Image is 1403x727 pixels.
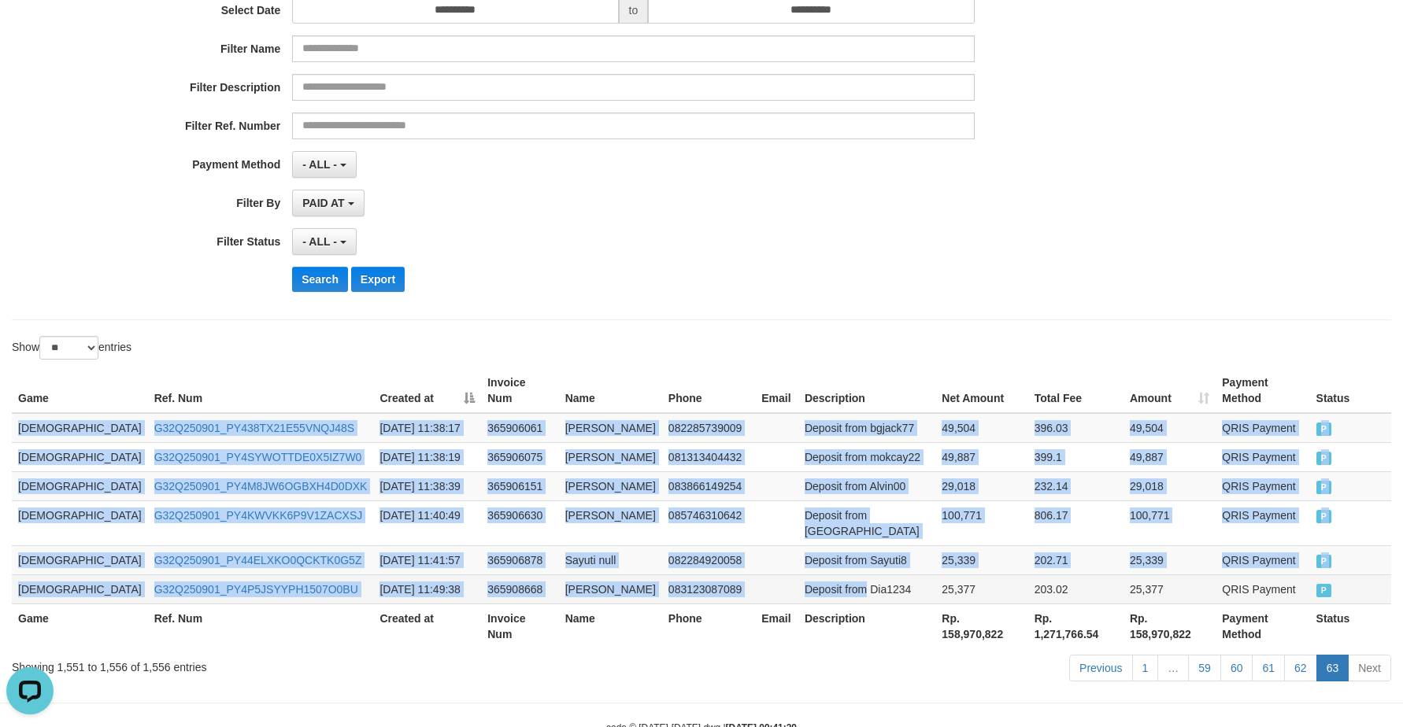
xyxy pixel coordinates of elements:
a: 62 [1284,655,1317,681]
a: 63 [1316,655,1349,681]
th: Created at [373,603,481,648]
td: 365906075 [481,442,558,471]
td: 399.1 [1028,442,1124,471]
td: 100,771 [935,500,1027,545]
td: 25,377 [1124,574,1216,603]
td: QRIS Payment [1216,574,1309,603]
th: Game [12,603,148,648]
td: 25,377 [935,574,1027,603]
a: G32Q250901_PY44ELXKO0QCKTK0G5Z [154,554,362,566]
span: - ALL - [302,235,337,248]
select: Showentries [39,336,98,360]
th: Amount: activate to sort column ascending [1124,368,1216,413]
a: 61 [1252,655,1285,681]
span: PAID [1316,423,1332,436]
td: 365906061 [481,413,558,443]
td: [DATE] 11:40:49 [373,500,481,545]
th: Phone [662,603,755,648]
td: QRIS Payment [1216,500,1309,545]
th: Total Fee [1028,368,1124,413]
td: [DEMOGRAPHIC_DATA] [12,413,148,443]
th: Created at: activate to sort column descending [373,368,481,413]
a: G32Q250901_PY438TX21E55VNQJ48S [154,422,355,434]
td: 100,771 [1124,500,1216,545]
td: 49,504 [1124,413,1216,443]
td: QRIS Payment [1216,413,1309,443]
td: QRIS Payment [1216,471,1309,500]
td: 082285739009 [662,413,755,443]
td: 081313404432 [662,442,755,471]
th: Description [798,368,935,413]
td: 49,504 [935,413,1027,443]
a: G32Q250901_PY4SYWOTTDE0X5IZ7W0 [154,451,362,463]
td: Deposit from Sayuti8 [798,545,935,574]
th: Rp. 158,970,822 [935,603,1027,648]
td: 49,887 [1124,442,1216,471]
th: Invoice Num [481,603,558,648]
span: PAID AT [302,197,344,209]
button: PAID AT [292,190,364,216]
th: Description [798,603,935,648]
button: - ALL - [292,228,356,255]
td: 365906878 [481,545,558,574]
span: PAID [1316,452,1332,465]
th: Net Amount [935,368,1027,413]
td: 25,339 [1124,545,1216,574]
td: Deposit from Dia1234 [798,574,935,603]
span: - ALL - [302,158,337,171]
td: 29,018 [1124,471,1216,500]
th: Payment Method [1216,368,1309,413]
th: Email [755,603,798,648]
label: Show entries [12,336,131,360]
th: Rp. 1,271,766.54 [1028,603,1124,648]
th: Rp. 158,970,822 [1124,603,1216,648]
td: QRIS Payment [1216,545,1309,574]
th: Payment Method [1216,603,1309,648]
td: [DATE] 11:41:57 [373,545,481,574]
th: Status [1310,368,1391,413]
td: [DEMOGRAPHIC_DATA] [12,471,148,500]
td: 49,887 [935,442,1027,471]
button: Search [292,267,348,292]
td: 806.17 [1028,500,1124,545]
td: [DEMOGRAPHIC_DATA] [12,500,148,545]
span: PAID [1316,555,1332,568]
td: [DATE] 11:38:19 [373,442,481,471]
td: Deposit from mokcay22 [798,442,935,471]
td: Deposit from [GEOGRAPHIC_DATA] [798,500,935,545]
th: Name [559,603,662,648]
td: 232.14 [1028,471,1124,500]
td: Deposit from bgjack77 [798,413,935,443]
a: G32Q250901_PY4KWVKK6P9V1ZACXSJ [154,509,363,522]
td: [DATE] 11:38:39 [373,471,481,500]
button: Open LiveChat chat widget [6,6,54,54]
a: Next [1348,655,1391,681]
th: Ref. Num [148,603,374,648]
th: Invoice Num [481,368,558,413]
button: Export [351,267,405,292]
td: [PERSON_NAME] [559,471,662,500]
th: Ref. Num [148,368,374,413]
th: Game [12,368,148,413]
td: [PERSON_NAME] [559,413,662,443]
a: … [1157,655,1189,681]
th: Email [755,368,798,413]
a: 59 [1188,655,1221,681]
span: PAID [1316,584,1332,597]
a: Previous [1069,655,1132,681]
td: Sayuti null [559,545,662,574]
td: [DATE] 11:49:38 [373,574,481,603]
td: [PERSON_NAME] [559,500,662,545]
a: 1 [1132,655,1159,681]
td: 365906151 [481,471,558,500]
td: 202.71 [1028,545,1124,574]
td: 365906630 [481,500,558,545]
td: Deposit from Alvin00 [798,471,935,500]
td: [DEMOGRAPHIC_DATA] [12,574,148,603]
span: PAID [1316,481,1332,494]
a: G32Q250901_PY4P5JSYYPH1507O0BU [154,583,358,596]
td: [DATE] 11:38:17 [373,413,481,443]
td: [PERSON_NAME] [559,574,662,603]
td: 396.03 [1028,413,1124,443]
th: Phone [662,368,755,413]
